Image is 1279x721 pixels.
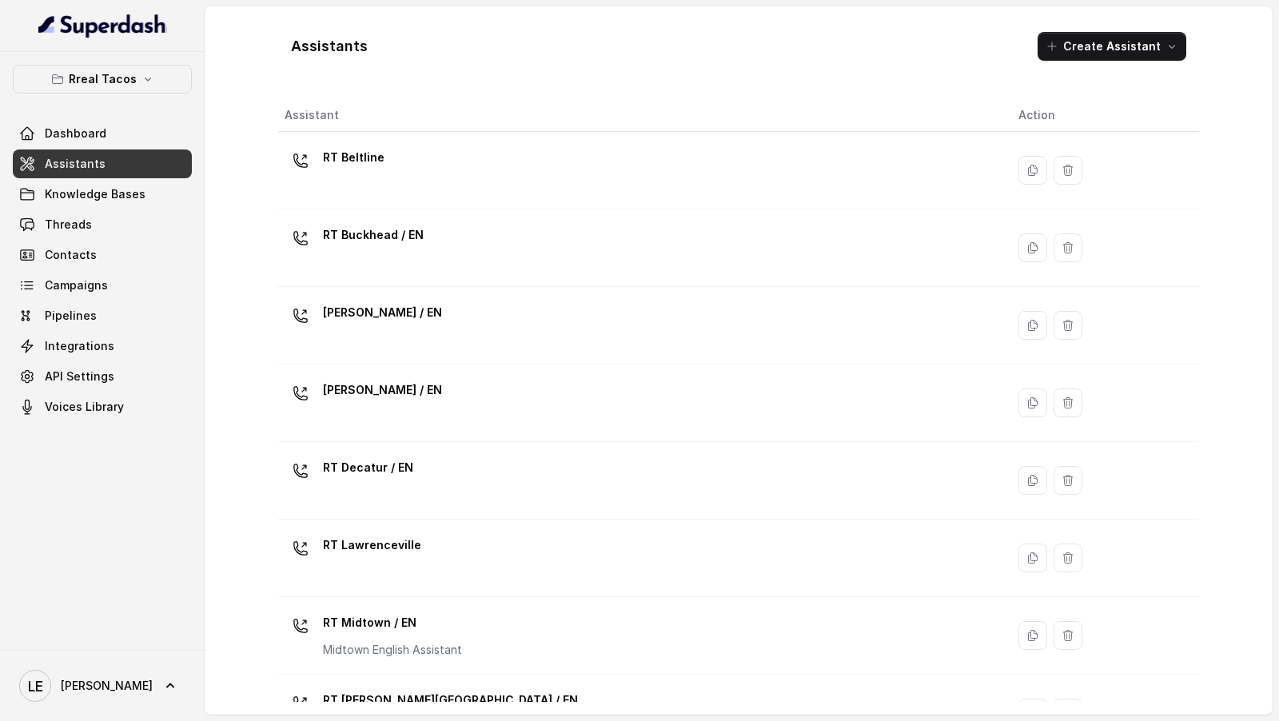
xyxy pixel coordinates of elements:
[13,271,192,300] a: Campaigns
[45,399,124,415] span: Voices Library
[45,338,114,354] span: Integrations
[323,532,421,558] p: RT Lawrenceville
[45,156,106,172] span: Assistants
[13,180,192,209] a: Knowledge Bases
[13,362,192,391] a: API Settings
[13,149,192,178] a: Assistants
[13,301,192,330] a: Pipelines
[323,300,442,325] p: [PERSON_NAME] / EN
[69,70,137,89] p: Rreal Tacos
[13,663,192,708] a: [PERSON_NAME]
[323,687,578,713] p: RT [PERSON_NAME][GEOGRAPHIC_DATA] / EN
[13,65,192,94] button: Rreal Tacos
[278,99,1006,132] th: Assistant
[13,241,192,269] a: Contacts
[38,13,167,38] img: light.svg
[291,34,368,59] h1: Assistants
[1038,32,1186,61] button: Create Assistant
[13,210,192,239] a: Threads
[323,642,462,658] p: Midtown English Assistant
[28,678,43,695] text: LE
[1006,99,1199,132] th: Action
[45,247,97,263] span: Contacts
[323,610,462,635] p: RT Midtown / EN
[13,332,192,360] a: Integrations
[323,222,424,248] p: RT Buckhead / EN
[45,308,97,324] span: Pipelines
[45,277,108,293] span: Campaigns
[323,455,413,480] p: RT Decatur / EN
[45,217,92,233] span: Threads
[323,377,442,403] p: [PERSON_NAME] / EN
[61,678,153,694] span: [PERSON_NAME]
[13,119,192,148] a: Dashboard
[45,125,106,141] span: Dashboard
[323,145,384,170] p: RT Beltline
[45,368,114,384] span: API Settings
[13,392,192,421] a: Voices Library
[45,186,145,202] span: Knowledge Bases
